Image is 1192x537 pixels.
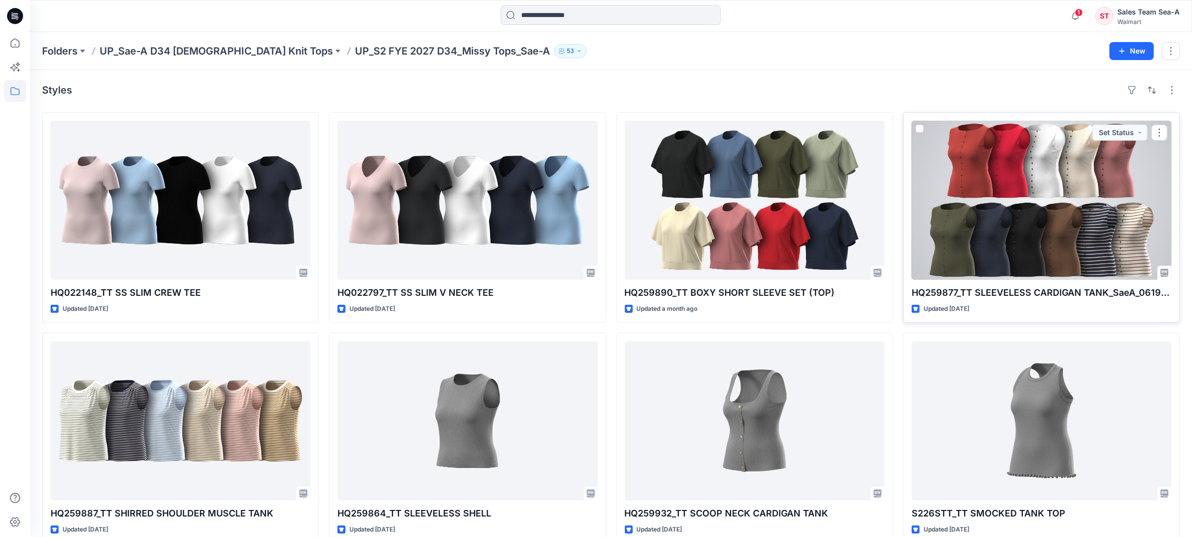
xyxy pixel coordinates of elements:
span: 1 [1075,9,1083,17]
p: 53 [567,46,574,57]
p: Updated [DATE] [349,524,395,535]
p: HQ259877_TT SLEEVELESS CARDIGAN TANK_SaeA_061925 [912,286,1171,300]
p: Updated a month ago [637,304,698,314]
a: HQ259890_TT BOXY SHORT SLEEVE SET (TOP) [625,121,885,280]
div: Sales Team Sea-A [1117,6,1179,18]
p: Updated [DATE] [63,524,108,535]
a: Folders [42,44,78,58]
p: Updated [DATE] [924,304,969,314]
button: New [1109,42,1154,60]
p: S226STT_TT SMOCKED TANK TOP [912,506,1171,520]
p: HQ022797_TT SS SLIM V NECK TEE [337,286,597,300]
a: HQ022148_TT SS SLIM CREW TEE [51,121,310,280]
button: 53 [554,44,587,58]
p: Updated [DATE] [637,524,682,535]
p: HQ259932_TT SCOOP NECK CARDIGAN TANK [625,506,885,520]
p: Updated [DATE] [349,304,395,314]
p: UP_S2 FYE 2027 D34_Missy Tops_Sae-A [355,44,550,58]
a: HQ022797_TT SS SLIM V NECK TEE [337,121,597,280]
p: HQ259890_TT BOXY SHORT SLEEVE SET (TOP) [625,286,885,300]
div: ST [1095,7,1113,25]
p: Updated [DATE] [924,524,969,535]
a: HQ259887_TT SHIRRED SHOULDER MUSCLE TANK [51,341,310,500]
p: HQ259864_TT SLEEVELESS SHELL [337,506,597,520]
a: HQ259877_TT SLEEVELESS CARDIGAN TANK_SaeA_061925 [912,121,1171,280]
p: HQ259887_TT SHIRRED SHOULDER MUSCLE TANK [51,506,310,520]
a: S226STT_TT SMOCKED TANK TOP [912,341,1171,500]
a: HQ259932_TT SCOOP NECK CARDIGAN TANK [625,341,885,500]
h4: Styles [42,84,72,96]
p: HQ022148_TT SS SLIM CREW TEE [51,286,310,300]
div: Walmart [1117,18,1179,26]
a: HQ259864_TT SLEEVELESS SHELL [337,341,597,500]
p: Updated [DATE] [63,304,108,314]
a: UP_Sae-A D34 [DEMOGRAPHIC_DATA] Knit Tops [100,44,333,58]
